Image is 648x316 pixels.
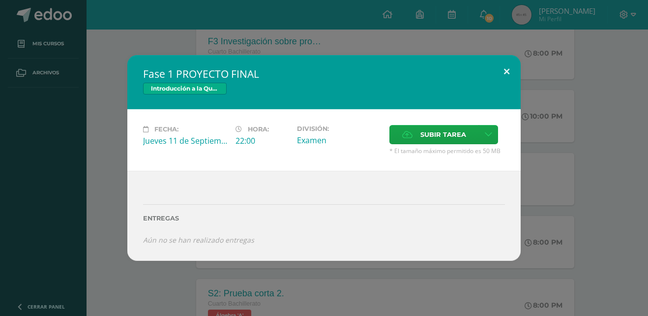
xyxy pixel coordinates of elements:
label: División: [297,125,382,132]
span: Hora: [248,126,269,133]
button: Close (Esc) [493,55,521,89]
div: Jueves 11 de Septiembre [143,135,228,146]
label: Entregas [143,215,505,222]
div: 22:00 [236,135,289,146]
h2: Fase 1 PROYECTO FINAL [143,67,505,81]
span: * El tamaño máximo permitido es 50 MB [389,147,505,155]
span: Fecha: [154,126,178,133]
div: Examen [297,135,382,146]
span: Introducción a la Química [143,83,227,95]
i: Aún no se han realizado entregas [143,235,254,245]
span: Subir tarea [420,126,466,144]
